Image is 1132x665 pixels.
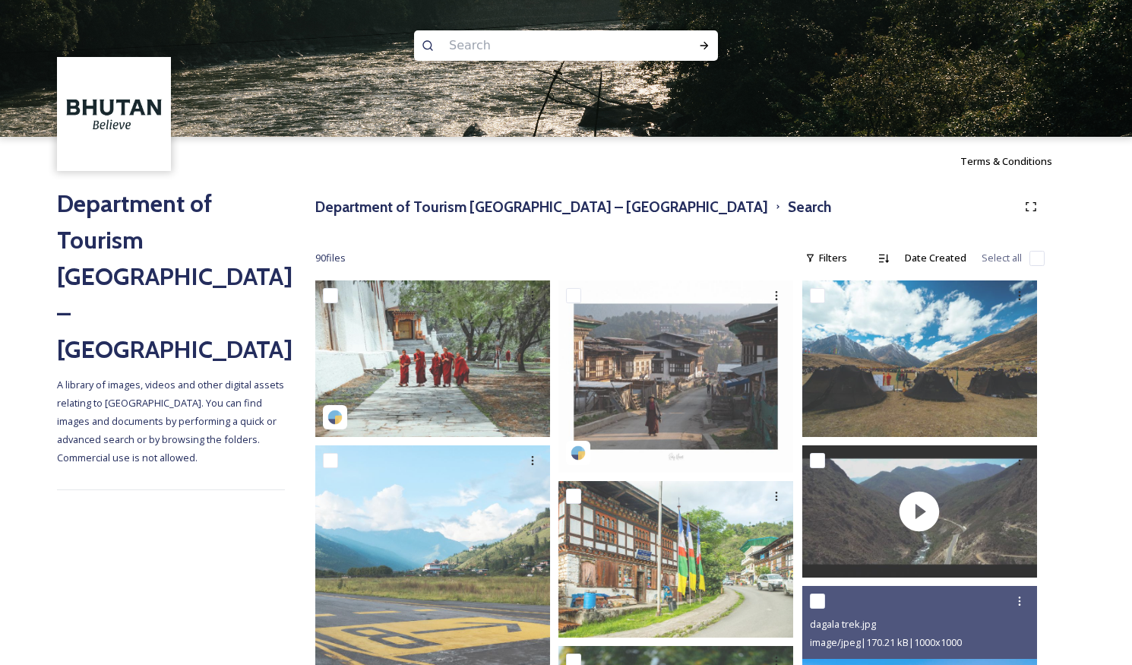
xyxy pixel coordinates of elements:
[558,280,793,472] img: rudymareelphotography-18017976970575291.jpg
[315,251,346,265] span: 90 file s
[897,243,974,273] div: Date Created
[802,445,1037,578] img: thumbnail
[57,378,286,464] span: A library of images, videos and other digital assets relating to [GEOGRAPHIC_DATA]. You can find ...
[59,59,169,169] img: BT_Logo_BB_Lockup_CMYK_High%2520Res.jpg
[810,617,876,631] span: dagala trek.jpg
[441,29,650,62] input: Search
[982,251,1022,265] span: Select all
[802,280,1037,437] img: DSC01259.jpg
[57,185,285,368] h2: Department of Tourism [GEOGRAPHIC_DATA] – [GEOGRAPHIC_DATA]
[788,196,831,218] h3: Search
[327,410,343,425] img: snapsea-logo.png
[315,280,550,437] img: bhutan_thrulens-17899213070771679-1.jpg
[960,152,1075,170] a: Terms & Conditions
[798,243,855,273] div: Filters
[558,481,793,638] img: Trashigang and Rangjung 060723 by Amp Sripimanwat-71.jpg
[571,445,586,461] img: snapsea-logo.png
[810,635,962,649] span: image/jpeg | 170.21 kB | 1000 x 1000
[315,196,768,218] h3: Department of Tourism [GEOGRAPHIC_DATA] – [GEOGRAPHIC_DATA]
[960,154,1052,168] span: Terms & Conditions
